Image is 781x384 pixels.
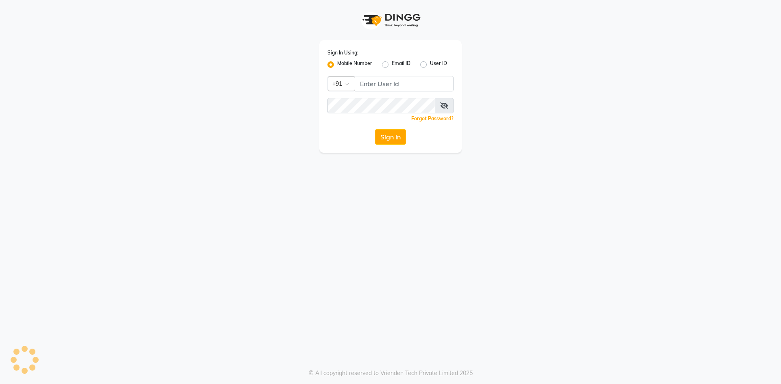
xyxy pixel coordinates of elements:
[430,60,447,69] label: User ID
[392,60,410,69] label: Email ID
[327,49,358,56] label: Sign In Using:
[411,115,454,121] a: Forgot Password?
[358,8,423,32] img: logo1.svg
[327,98,435,113] input: Username
[355,76,454,91] input: Username
[337,60,372,69] label: Mobile Number
[375,129,406,145] button: Sign In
